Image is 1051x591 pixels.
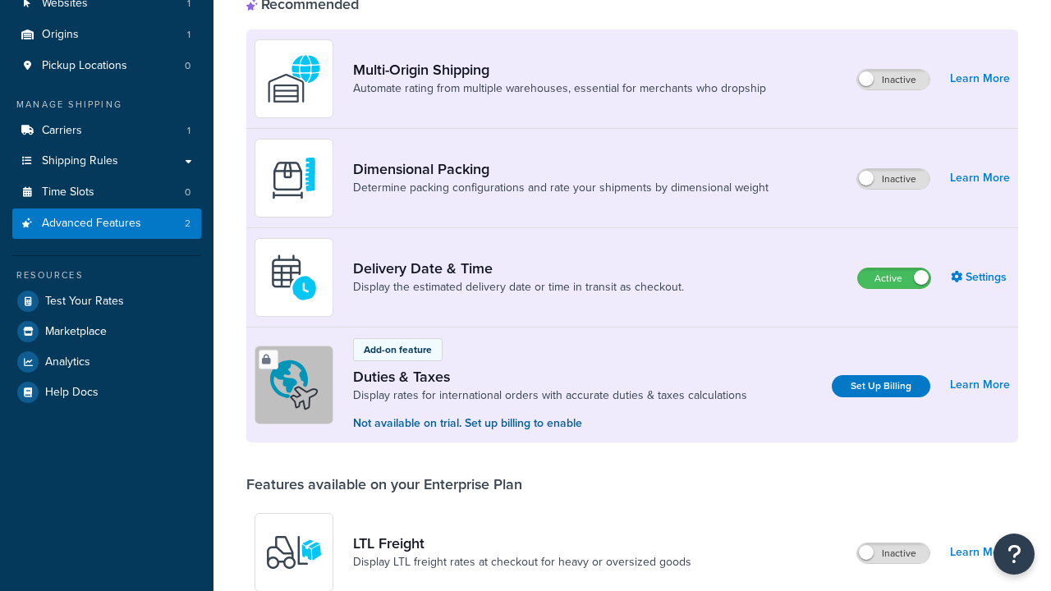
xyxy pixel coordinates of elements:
[185,217,190,231] span: 2
[265,249,323,306] img: gfkeb5ejjkALwAAAABJRU5ErkJggg==
[950,541,1010,564] a: Learn More
[353,80,766,97] a: Automate rating from multiple warehouses, essential for merchants who dropship
[42,28,79,42] span: Origins
[187,124,190,138] span: 1
[353,554,691,570] a: Display LTL freight rates at checkout for heavy or oversized goods
[12,347,201,377] a: Analytics
[951,266,1010,289] a: Settings
[12,116,201,146] a: Carriers1
[12,20,201,50] li: Origins
[353,61,766,79] a: Multi-Origin Shipping
[353,534,691,552] a: LTL Freight
[353,259,684,277] a: Delivery Date & Time
[858,268,930,288] label: Active
[45,355,90,369] span: Analytics
[12,146,201,176] a: Shipping Rules
[45,295,124,309] span: Test Your Rates
[42,59,127,73] span: Pickup Locations
[353,180,769,196] a: Determine packing configurations and rate your shipments by dimensional weight
[857,169,929,189] label: Inactive
[12,51,201,81] li: Pickup Locations
[42,124,82,138] span: Carriers
[12,20,201,50] a: Origins1
[364,342,432,357] p: Add-on feature
[45,325,107,339] span: Marketplace
[265,149,323,207] img: DTVBYsAAAAAASUVORK5CYII=
[265,50,323,108] img: WatD5o0RtDAAAAAElFTkSuQmCC
[185,186,190,199] span: 0
[12,208,201,239] li: Advanced Features
[12,208,201,239] a: Advanced Features2
[994,534,1035,575] button: Open Resource Center
[857,70,929,89] label: Inactive
[185,59,190,73] span: 0
[12,317,201,346] a: Marketplace
[353,368,747,386] a: Duties & Taxes
[353,279,684,295] a: Display the estimated delivery date or time in transit as checkout.
[12,98,201,112] div: Manage Shipping
[42,154,118,168] span: Shipping Rules
[857,543,929,563] label: Inactive
[12,116,201,146] li: Carriers
[950,67,1010,90] a: Learn More
[265,524,323,581] img: y79ZsPf0fXUFUhFXDzUgf+ktZg5F2+ohG75+v3d2s1D9TjoU8PiyCIluIjV41seZevKCRuEjTPPOKHJsQcmKCXGdfprl3L4q7...
[353,387,747,404] a: Display rates for international orders with accurate duties & taxes calculations
[246,475,522,493] div: Features available on your Enterprise Plan
[353,415,747,433] p: Not available on trial. Set up billing to enable
[12,268,201,282] div: Resources
[42,186,94,199] span: Time Slots
[832,375,930,397] a: Set Up Billing
[950,167,1010,190] a: Learn More
[45,386,99,400] span: Help Docs
[187,28,190,42] span: 1
[12,177,201,208] li: Time Slots
[12,51,201,81] a: Pickup Locations0
[12,378,201,407] a: Help Docs
[42,217,141,231] span: Advanced Features
[353,160,769,178] a: Dimensional Packing
[12,286,201,316] a: Test Your Rates
[950,373,1010,396] a: Learn More
[12,177,201,208] a: Time Slots0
